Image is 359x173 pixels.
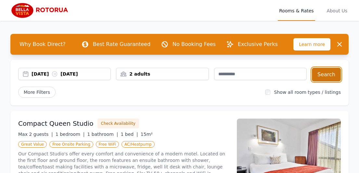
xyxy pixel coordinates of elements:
[14,38,71,51] span: Why Book Direct?
[10,3,73,18] img: Bella Vista Rotorua
[49,141,93,148] span: Free Onsite Parking
[121,132,138,137] span: 1 bed |
[18,119,94,128] h3: Compact Queen Studio
[96,141,119,148] span: Free WiFi
[32,71,110,77] div: [DATE] [DATE]
[141,132,153,137] span: 15m²
[116,71,208,77] div: 2 adults
[173,40,216,48] p: No Booking Fees
[122,141,154,148] span: AC/Heatpump
[93,40,150,48] p: Best Rate Guaranteed
[18,141,47,148] span: Great Value
[56,132,85,137] span: 1 bedroom |
[293,38,330,50] span: Learn more
[87,132,118,137] span: 1 bathroom |
[18,87,56,98] span: More Filters
[312,68,341,81] button: Search
[18,132,53,137] span: Max 2 guests |
[274,90,341,95] label: Show all room types / listings
[97,119,139,128] button: Check Availability
[238,40,278,48] p: Exclusive Perks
